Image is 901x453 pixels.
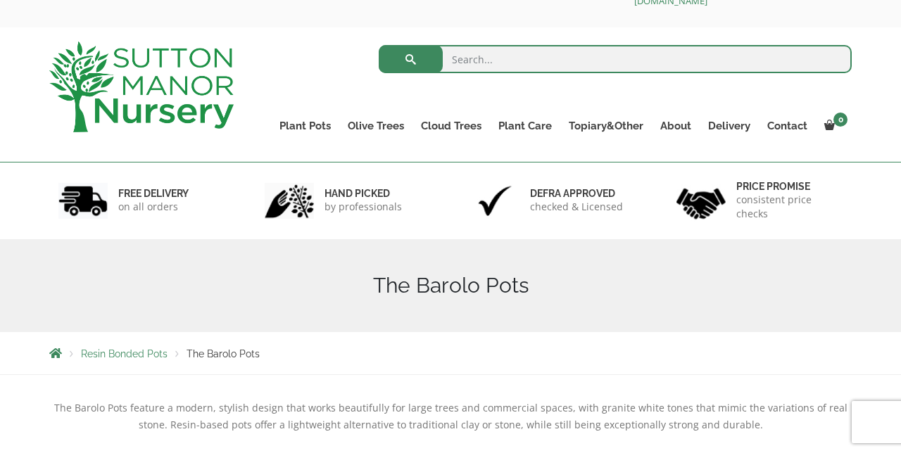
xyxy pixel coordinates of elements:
[271,116,339,136] a: Plant Pots
[736,193,843,221] p: consistent price checks
[816,116,852,136] a: 0
[49,273,852,298] h1: The Barolo Pots
[81,348,168,359] a: Resin Bonded Pots
[325,187,402,200] h6: hand picked
[530,187,623,200] h6: Defra approved
[530,200,623,214] p: checked & Licensed
[560,116,652,136] a: Topiary&Other
[736,180,843,193] h6: Price promise
[265,183,314,219] img: 2.jpg
[470,183,519,219] img: 3.jpg
[652,116,700,136] a: About
[118,187,189,200] h6: FREE DELIVERY
[759,116,816,136] a: Contact
[412,116,490,136] a: Cloud Trees
[118,200,189,214] p: on all orders
[49,400,852,433] p: The Barolo Pots feature a modern, stylish design that works beautifully for large trees and comme...
[676,179,726,222] img: 4.jpg
[339,116,412,136] a: Olive Trees
[49,347,852,359] nav: Breadcrumbs
[187,348,260,359] span: The Barolo Pots
[490,116,560,136] a: Plant Care
[49,42,234,132] img: logo
[833,113,848,127] span: 0
[325,200,402,214] p: by professionals
[700,116,759,136] a: Delivery
[58,183,108,219] img: 1.jpg
[379,45,852,73] input: Search...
